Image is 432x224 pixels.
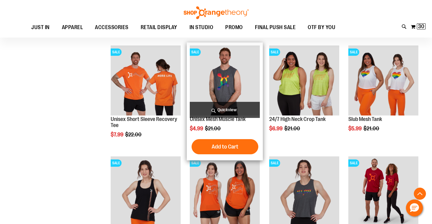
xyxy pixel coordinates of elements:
img: Product image for Unisex Mesh Muscle Tank [190,45,260,115]
span: SALE [348,159,359,167]
img: Shop Orangetheory [183,6,249,19]
a: FINAL PUSH SALE [249,21,302,35]
span: APPAREL [62,21,83,34]
a: OTF BY YOU [302,21,341,35]
a: Product image for Unisex Mesh Muscle TankSALE [190,45,260,116]
div: product [187,42,263,160]
div: product [345,42,421,147]
span: IN STUDIO [189,21,213,34]
a: Unisex Mesh Muscle Tank [190,116,246,122]
span: $21.00 [363,125,380,132]
img: Product image for Slub Mesh Tank [348,45,418,115]
button: Back To Top [414,188,426,200]
span: $6.99 [269,125,283,132]
div: product [266,42,342,147]
a: PROMO [219,21,249,35]
span: $7.99 [111,132,124,138]
button: Add to Cart [192,139,258,154]
a: Product image for Slub Mesh TankSALE [348,45,418,116]
span: SALE [269,48,280,56]
a: IN STUDIO [183,21,219,35]
a: ACCESSORIES [89,21,135,35]
span: $4.99 [190,125,204,132]
button: Hello, have a question? Let’s chat. [406,199,423,216]
span: FINAL PUSH SALE [255,21,296,34]
span: OTF BY YOU [308,21,335,34]
span: $21.00 [284,125,301,132]
a: 24/7 High Neck Crop Tank [269,116,326,122]
span: 30 [418,23,424,29]
span: $5.99 [348,125,363,132]
a: Unisex Short Sleeve Recovery Tee [111,116,177,128]
span: $21.00 [205,125,222,132]
a: JUST IN [25,21,56,35]
span: PROMO [225,21,243,34]
span: SALE [190,48,201,56]
a: Product image for 24/7 High Neck Crop TankSALE [269,45,339,116]
div: product [108,42,184,153]
a: Quickview [190,102,260,118]
span: SALE [190,159,201,167]
img: Product image for Unisex Short Sleeve Recovery Tee [111,45,181,115]
a: RETAIL DISPLAY [135,21,183,35]
a: Slub Mesh Tank [348,116,382,122]
span: SALE [269,159,280,167]
span: SALE [348,48,359,56]
span: SALE [111,48,122,56]
span: Add to Cart [212,143,238,150]
span: $22.00 [125,132,142,138]
span: JUST IN [31,21,50,34]
span: ACCESSORIES [95,21,129,34]
img: Product image for 24/7 High Neck Crop Tank [269,45,339,115]
a: APPAREL [56,21,89,34]
span: RETAIL DISPLAY [141,21,177,34]
span: SALE [111,159,122,167]
a: Product image for Unisex Short Sleeve Recovery TeeSALE [111,45,181,116]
